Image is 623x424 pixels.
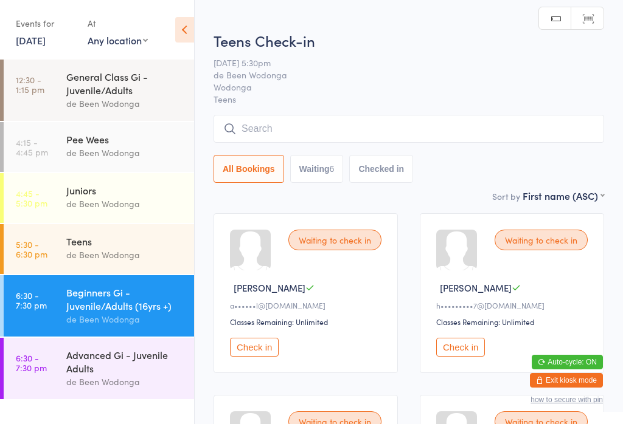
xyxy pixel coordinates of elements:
div: Classes Remaining: Unlimited [230,316,385,327]
a: 4:45 -5:30 pmJuniorsde Been Wodonga [4,173,194,223]
a: [DATE] [16,33,46,47]
time: 5:30 - 6:30 pm [16,239,47,259]
div: h•••••••••7@[DOMAIN_NAME] [436,300,591,310]
h2: Teens Check-in [214,30,604,50]
div: Classes Remaining: Unlimited [436,316,591,327]
input: Search [214,115,604,143]
span: Wodonga [214,81,585,93]
div: First name (ASC) [523,189,604,202]
span: Teens [214,93,604,105]
div: Any location [88,33,148,47]
label: Sort by [492,190,520,202]
div: 6 [330,164,335,174]
div: Waiting to check in [495,230,588,250]
button: Auto-cycle: ON [532,355,603,369]
button: how to secure with pin [531,395,603,404]
span: [PERSON_NAME] [234,281,305,294]
button: Waiting6 [290,155,344,183]
div: Waiting to check in [288,230,381,250]
button: Exit kiosk mode [530,373,603,388]
time: 4:15 - 4:45 pm [16,137,48,157]
span: [DATE] 5:30pm [214,56,585,69]
div: Juniors [66,183,184,197]
time: 12:30 - 1:15 pm [16,75,44,94]
span: [PERSON_NAME] [440,281,512,294]
div: de Been Wodonga [66,197,184,211]
div: At [88,13,148,33]
time: 6:30 - 7:30 pm [16,290,47,310]
div: Events for [16,13,75,33]
a: 6:30 -7:30 pmAdvanced Gi - Juvenile Adultsde Been Wodonga [4,338,194,399]
div: de Been Wodonga [66,312,184,326]
time: 4:45 - 5:30 pm [16,188,47,208]
button: Check in [230,338,279,357]
button: Check in [436,338,485,357]
button: All Bookings [214,155,284,183]
div: de Been Wodonga [66,146,184,160]
span: de Been Wodonga [214,69,585,81]
div: de Been Wodonga [66,97,184,111]
a: 12:30 -1:15 pmGeneral Class Gi - Juvenile/Adultsde Been Wodonga [4,60,194,121]
a: 5:30 -6:30 pmTeensde Been Wodonga [4,224,194,274]
button: Checked in [349,155,413,183]
a: 6:30 -7:30 pmBeginners Gi - Juvenile/Adults (16yrs +)de Been Wodonga [4,275,194,337]
div: de Been Wodonga [66,248,184,262]
a: 4:15 -4:45 pmPee Weesde Been Wodonga [4,122,194,172]
div: Pee Wees [66,132,184,146]
time: 6:30 - 7:30 pm [16,353,47,372]
div: Teens [66,234,184,248]
div: Beginners Gi - Juvenile/Adults (16yrs +) [66,286,184,312]
div: Advanced Gi - Juvenile Adults [66,348,184,375]
div: a••••••l@[DOMAIN_NAME] [230,300,385,310]
div: General Class Gi - Juvenile/Adults [66,70,184,97]
div: de Been Wodonga [66,375,184,389]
